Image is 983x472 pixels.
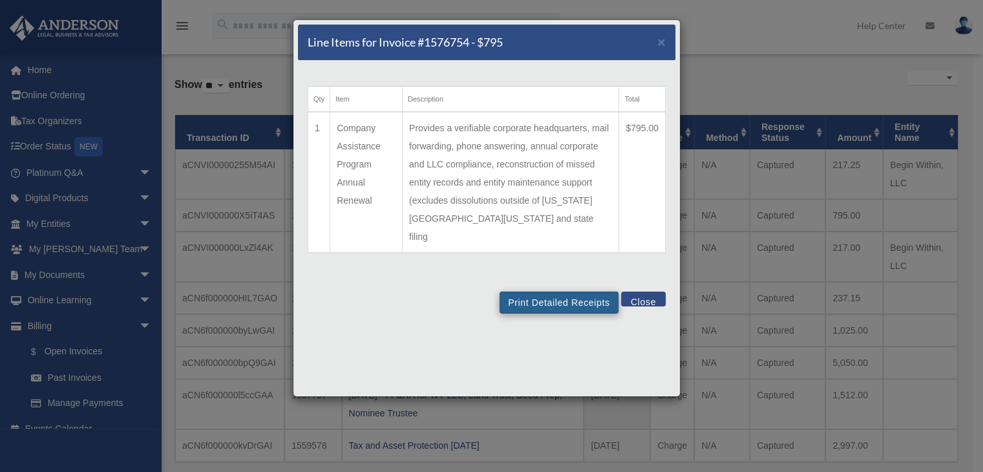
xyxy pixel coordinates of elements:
[657,34,666,49] span: ×
[308,112,330,253] td: 1
[308,87,330,113] th: Qty
[619,112,666,253] td: $795.00
[621,292,666,306] button: Close
[500,292,618,314] button: Print Detailed Receipts
[619,87,666,113] th: Total
[308,34,503,50] h5: Line Items for Invoice #1576754 - $795
[657,35,666,48] button: Close
[402,112,618,253] td: Provides a verifiable corporate headquarters, mail forwarding, phone answering, annual corporate ...
[330,87,403,113] th: Item
[402,87,618,113] th: Description
[330,112,403,253] td: Company Assistance Program Annual Renewal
